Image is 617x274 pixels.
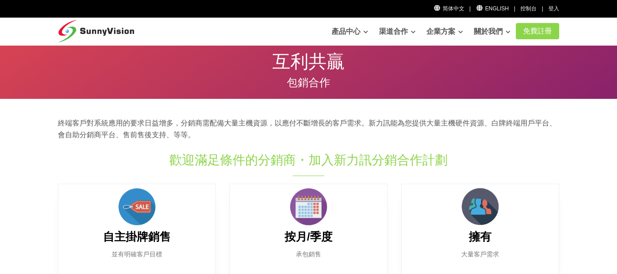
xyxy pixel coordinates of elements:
a: 渠道合作 [379,23,416,41]
b: 自主掛牌銷售 [103,231,171,243]
a: 企業方案 [426,23,463,41]
a: 简体中文 [433,5,464,12]
a: English [476,5,509,12]
a: 產品中心 [332,23,368,41]
p: 互利共贏 [58,52,559,70]
a: 關於我們 [474,23,510,41]
img: calendar.png [286,184,331,229]
h1: 歡迎滿足條件的分銷商・加入新力訊分銷合作計劃 [158,151,459,169]
li: | [514,5,515,13]
p: 終端客戶對系統應用的要求日益增多，分銷商需配備大量主機資源，以應付不斷增長的客戶需求。新力訊能為您提供大量主機硬件資源、白牌終端用戶平台、會自助分銷商平台、售前售後支持、等等。 [58,117,559,140]
p: 大量客戶需求 [415,249,545,259]
li: | [469,5,471,13]
p: 包銷合作 [58,77,559,88]
b: 擁有 [469,231,491,243]
a: 免費註冊 [516,23,559,39]
b: 按月/季度 [285,231,333,243]
img: customer.png [458,184,503,229]
p: 承包銷售 [243,249,374,259]
a: 登入 [548,5,559,12]
img: sales.png [114,184,159,229]
p: 並有明確客戶目標 [72,249,202,259]
a: 控制台 [520,5,537,12]
li: | [542,5,543,13]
